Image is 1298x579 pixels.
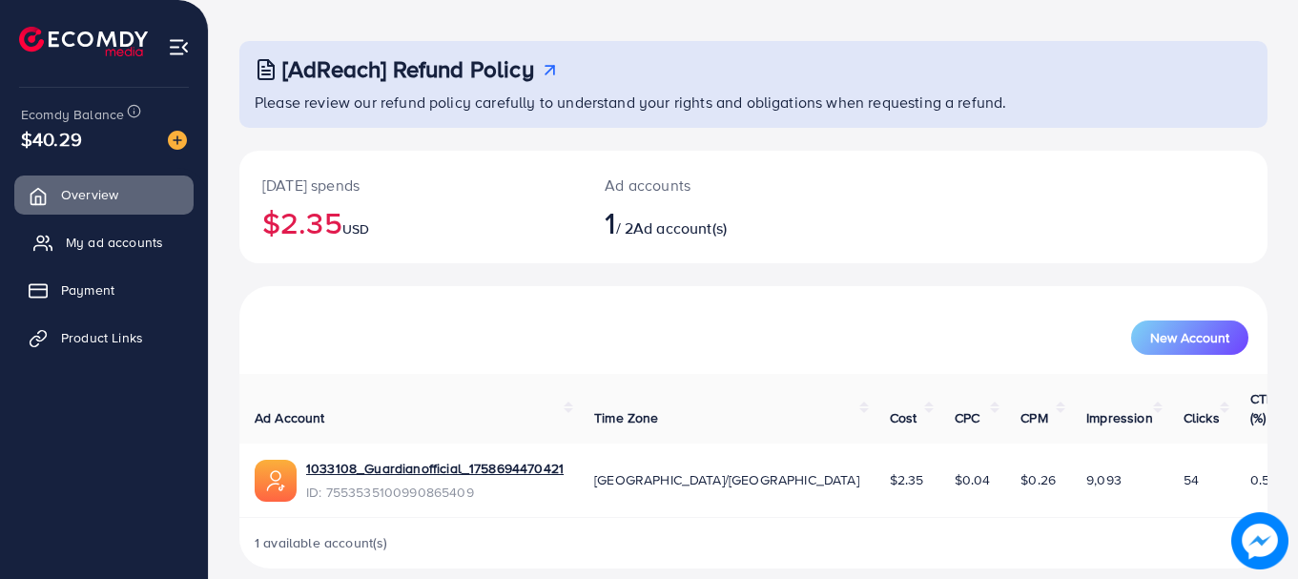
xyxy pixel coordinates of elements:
[605,174,816,196] p: Ad accounts
[61,328,143,347] span: Product Links
[890,408,917,427] span: Cost
[262,174,559,196] p: [DATE] spends
[14,176,194,214] a: Overview
[1020,408,1047,427] span: CPM
[255,460,297,502] img: ic-ads-acc.e4c84228.svg
[1184,408,1220,427] span: Clicks
[255,533,388,552] span: 1 available account(s)
[1184,470,1199,489] span: 54
[1250,389,1275,427] span: CTR (%)
[955,408,979,427] span: CPC
[1086,408,1153,427] span: Impression
[594,408,658,427] span: Time Zone
[61,185,118,204] span: Overview
[1020,470,1056,489] span: $0.26
[14,223,194,261] a: My ad accounts
[306,483,564,502] span: ID: 7553535100990865409
[14,271,194,309] a: Payment
[21,125,82,153] span: $40.29
[282,55,534,83] h3: [AdReach] Refund Policy
[1250,470,1278,489] span: 0.59
[342,219,369,238] span: USD
[1231,512,1288,569] img: image
[168,131,187,150] img: image
[306,459,564,478] a: 1033108_Guardianofficial_1758694470421
[21,105,124,124] span: Ecomdy Balance
[255,91,1256,114] p: Please review our refund policy carefully to understand your rights and obligations when requesti...
[890,470,924,489] span: $2.35
[262,204,559,240] h2: $2.35
[1150,331,1229,344] span: New Account
[66,233,163,252] span: My ad accounts
[1086,470,1122,489] span: 9,093
[61,280,114,300] span: Payment
[255,408,325,427] span: Ad Account
[19,27,148,56] img: logo
[633,217,727,238] span: Ad account(s)
[605,204,816,240] h2: / 2
[605,200,615,244] span: 1
[14,319,194,357] a: Product Links
[1131,321,1248,355] button: New Account
[168,36,190,58] img: menu
[955,470,991,489] span: $0.04
[594,470,859,489] span: [GEOGRAPHIC_DATA]/[GEOGRAPHIC_DATA]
